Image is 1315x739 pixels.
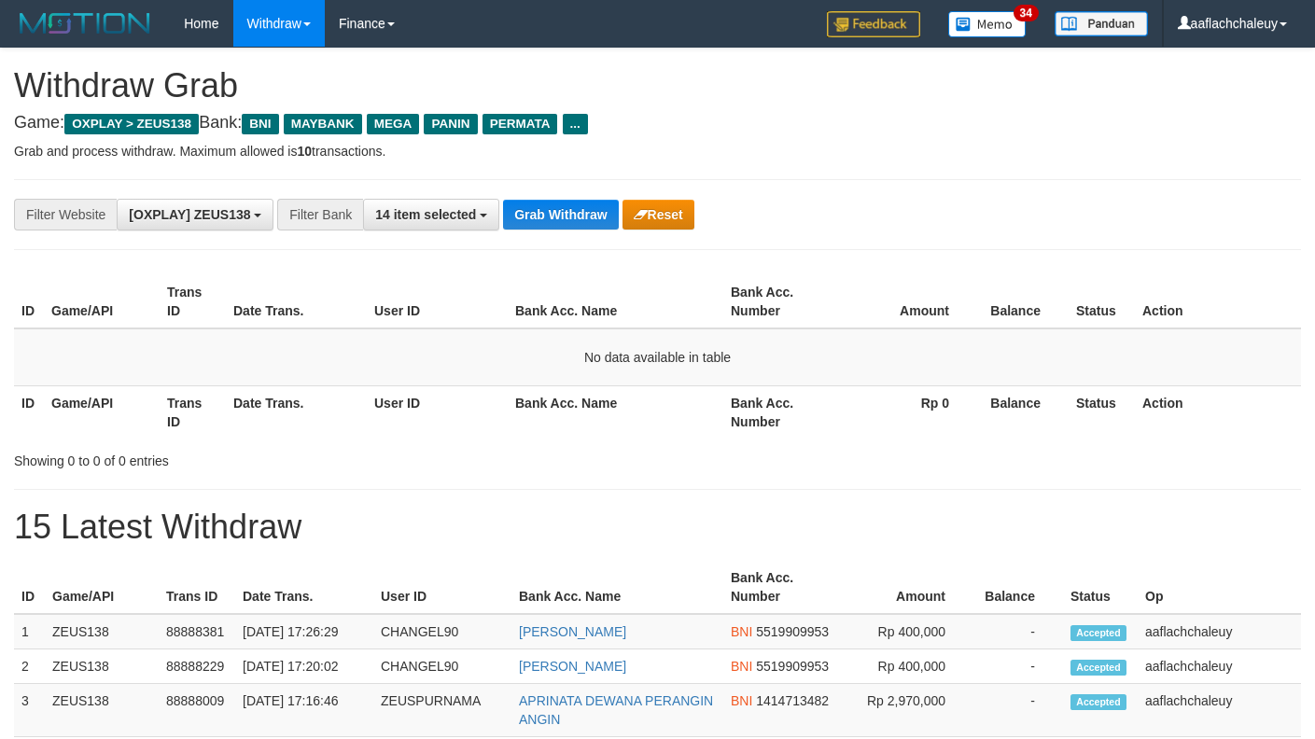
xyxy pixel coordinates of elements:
p: Grab and process withdraw. Maximum allowed is transactions. [14,142,1301,160]
th: Action [1135,275,1301,328]
td: aaflachchaleuy [1138,684,1301,737]
button: Reset [623,200,694,230]
td: 1 [14,614,45,649]
th: Trans ID [159,561,235,614]
span: Accepted [1070,625,1126,641]
a: APRINATA DEWANA PERANGIN ANGIN [519,693,713,727]
th: ID [14,385,44,439]
th: User ID [367,385,508,439]
span: BNI [731,693,752,708]
th: Bank Acc. Number [723,385,839,439]
a: [PERSON_NAME] [519,624,626,639]
th: Date Trans. [235,561,373,614]
th: ID [14,275,44,328]
th: User ID [367,275,508,328]
button: Grab Withdraw [503,200,618,230]
img: Button%20Memo.svg [948,11,1027,37]
span: 14 item selected [375,207,476,222]
th: Status [1069,275,1135,328]
td: [DATE] 17:26:29 [235,614,373,649]
td: Rp 400,000 [838,649,973,684]
span: Copy 5519909953 to clipboard [756,624,829,639]
th: Balance [977,385,1069,439]
td: 88888229 [159,649,235,684]
img: MOTION_logo.png [14,9,156,37]
span: Accepted [1070,694,1126,710]
strong: 10 [297,144,312,159]
span: BNI [731,659,752,674]
img: panduan.png [1055,11,1148,36]
th: User ID [373,561,511,614]
span: Copy 5519909953 to clipboard [756,659,829,674]
td: Rp 2,970,000 [838,684,973,737]
td: - [973,649,1063,684]
span: BNI [731,624,752,639]
button: 14 item selected [363,199,499,230]
td: ZEUS138 [45,649,159,684]
td: 2 [14,649,45,684]
h4: Game: Bank: [14,114,1301,132]
th: Trans ID [160,385,226,439]
td: 88888009 [159,684,235,737]
td: 88888381 [159,614,235,649]
th: Balance [977,275,1069,328]
td: CHANGEL90 [373,614,511,649]
th: Balance [973,561,1063,614]
th: Bank Acc. Number [723,561,838,614]
th: Status [1063,561,1138,614]
h1: Withdraw Grab [14,67,1301,105]
span: 34 [1014,5,1039,21]
th: Bank Acc. Name [508,275,723,328]
th: ID [14,561,45,614]
td: - [973,684,1063,737]
th: Bank Acc. Name [511,561,723,614]
th: Amount [839,275,977,328]
span: PERMATA [483,114,558,134]
th: Trans ID [160,275,226,328]
td: CHANGEL90 [373,649,511,684]
th: Action [1135,385,1301,439]
span: OXPLAY > ZEUS138 [64,114,199,134]
td: ZEUS138 [45,684,159,737]
th: Game/API [44,385,160,439]
td: aaflachchaleuy [1138,649,1301,684]
span: PANIN [424,114,477,134]
th: Date Trans. [226,275,367,328]
span: ... [563,114,588,134]
th: Amount [838,561,973,614]
th: Bank Acc. Name [508,385,723,439]
td: [DATE] 17:20:02 [235,649,373,684]
td: ZEUS138 [45,614,159,649]
img: Feedback.jpg [827,11,920,37]
td: - [973,614,1063,649]
th: Game/API [45,561,159,614]
span: MAYBANK [284,114,362,134]
th: Op [1138,561,1301,614]
button: [OXPLAY] ZEUS138 [117,199,273,230]
div: Filter Bank [277,199,363,230]
td: aaflachchaleuy [1138,614,1301,649]
th: Bank Acc. Number [723,275,839,328]
td: 3 [14,684,45,737]
th: Date Trans. [226,385,367,439]
div: Filter Website [14,199,117,230]
td: Rp 400,000 [838,614,973,649]
th: Rp 0 [839,385,977,439]
span: Copy 1414713482 to clipboard [756,693,829,708]
td: [DATE] 17:16:46 [235,684,373,737]
span: BNI [242,114,278,134]
a: [PERSON_NAME] [519,659,626,674]
span: [OXPLAY] ZEUS138 [129,207,250,222]
td: ZEUSPURNAMA [373,684,511,737]
span: Accepted [1070,660,1126,676]
th: Status [1069,385,1135,439]
h1: 15 Latest Withdraw [14,509,1301,546]
div: Showing 0 to 0 of 0 entries [14,444,534,470]
th: Game/API [44,275,160,328]
span: MEGA [367,114,420,134]
td: No data available in table [14,328,1301,386]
